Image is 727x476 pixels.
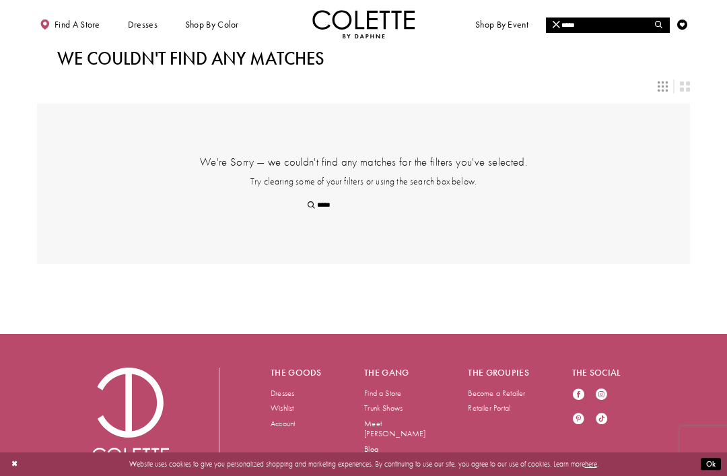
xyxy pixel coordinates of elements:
[31,75,696,97] div: Layout Controls
[553,10,630,38] a: Meet the designer
[567,383,622,432] ul: Follow us
[271,418,295,429] a: Account
[125,10,160,38] span: Dresses
[468,403,510,413] a: Retailer Portal
[680,81,690,92] span: Switch layout to 2 columns
[701,458,721,471] button: Submit Dialog
[57,48,324,69] h1: We couldn't find any matches
[364,388,401,399] a: Find a Store
[468,388,525,399] a: Become a Retailer
[364,403,403,413] a: Trunk Shows
[658,81,668,92] span: Switch layout to 3 columns
[546,18,668,33] input: Search
[364,418,425,439] a: Meet [PERSON_NAME]
[271,388,294,399] a: Dresses
[572,413,585,427] a: Visit our Pinterest - Opens in new tab
[182,10,241,38] span: Shop by color
[271,403,294,413] a: Wishlist
[473,10,530,38] span: Shop By Event
[73,457,654,471] p: Website uses cookies to give you personalized shopping and marketing experiences. By continuing t...
[37,10,102,38] a: Find a store
[649,18,669,33] button: Submit Search
[185,20,239,30] span: Shop by color
[302,197,425,213] div: Search form
[364,368,427,378] h5: The gang
[55,20,100,30] span: Find a store
[312,10,415,38] a: Visit Home Page
[88,155,639,170] h4: We're Sorry — we couldn't find any matches for the filters you've selected.
[674,10,690,38] a: Check Wishlist
[652,10,668,38] a: Toggle search
[271,368,323,378] h5: The goods
[92,368,169,469] img: Colette by Daphne
[128,20,158,30] span: Dresses
[88,176,639,189] p: Try clearing some of your filters or using the search box below.
[585,459,597,469] a: here
[92,368,169,469] a: Visit Colette by Daphne Homepage
[302,197,322,213] button: Submit Search
[595,413,608,427] a: Visit our TikTok - Opens in new tab
[302,197,425,213] input: Search
[364,444,378,454] a: Blog
[475,20,528,30] span: Shop By Event
[572,368,635,378] h5: The social
[312,10,415,38] img: Colette by Daphne
[595,388,608,403] a: Visit our Instagram - Opens in new tab
[468,368,531,378] h5: The groupies
[6,455,23,473] button: Close Dialog
[572,388,585,403] a: Visit our Facebook - Opens in new tab
[546,18,566,33] button: Close Search
[546,18,669,33] div: Search form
